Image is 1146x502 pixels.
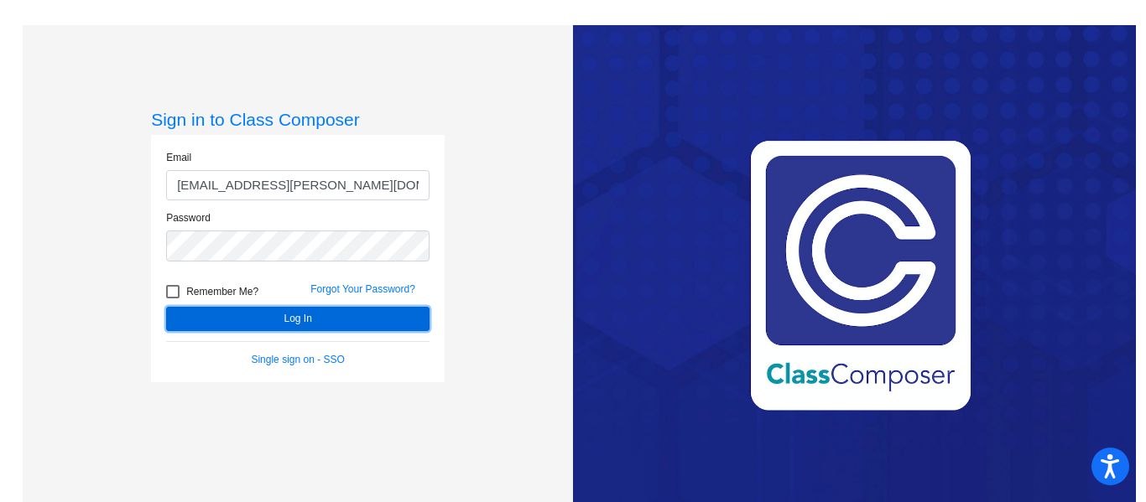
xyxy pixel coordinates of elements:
label: Password [166,210,211,225]
span: Remember Me? [186,282,258,302]
a: Forgot Your Password? [310,283,415,295]
button: Log In [166,307,430,331]
a: Single sign on - SSO [251,354,344,365]
label: Email [166,150,191,165]
h3: Sign in to Class Composer [151,109,445,130]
